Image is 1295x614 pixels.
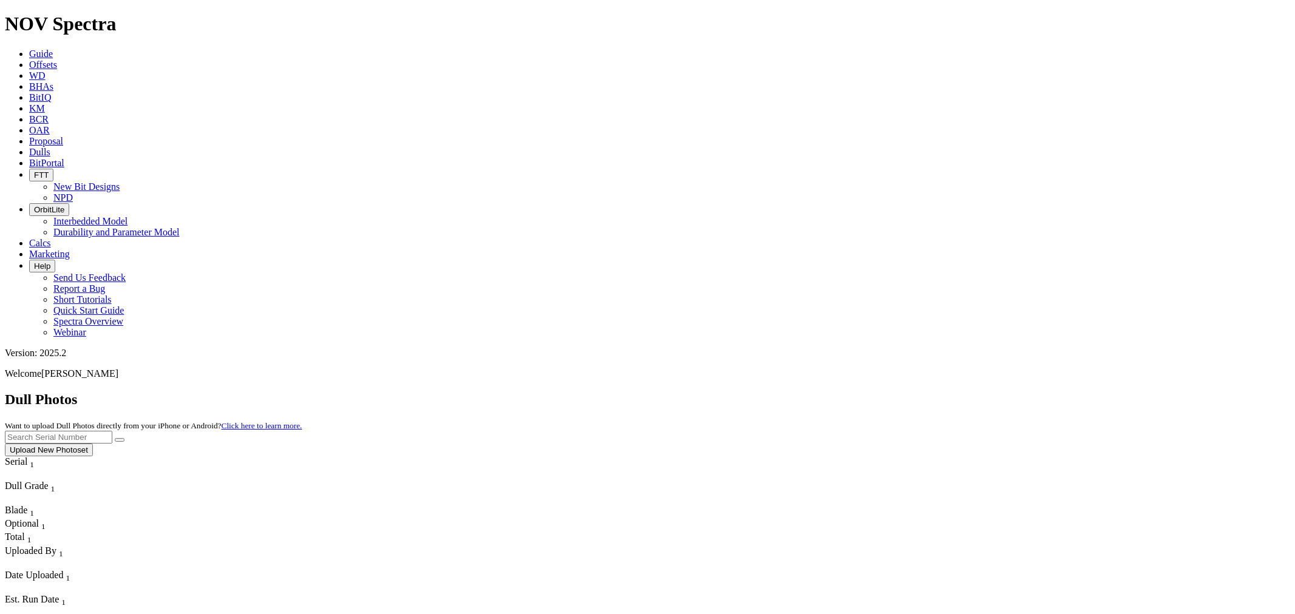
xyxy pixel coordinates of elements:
sub: 1 [59,549,63,558]
div: Date Uploaded Sort None [5,570,96,583]
a: BitPortal [29,158,64,168]
span: Sort None [41,518,46,528]
sub: 1 [41,522,46,531]
div: Est. Run Date Sort None [5,594,90,607]
div: Optional Sort None [5,518,47,531]
span: Sort None [66,570,70,580]
div: Sort None [5,545,145,570]
button: Help [29,260,55,272]
div: Serial Sort None [5,456,56,470]
sub: 1 [66,573,70,582]
a: Durability and Parameter Model [53,227,180,237]
a: Marketing [29,249,70,259]
a: Guide [29,49,53,59]
button: FTT [29,169,53,181]
div: Total Sort None [5,531,47,545]
sub: 1 [30,508,34,518]
span: Help [34,261,50,271]
div: Dull Grade Sort None [5,481,90,494]
div: Sort None [5,456,56,481]
div: Uploaded By Sort None [5,545,145,559]
a: Interbedded Model [53,216,127,226]
span: Est. Run Date [5,594,59,604]
p: Welcome [5,368,1290,379]
h1: NOV Spectra [5,13,1290,35]
a: BHAs [29,81,53,92]
div: Sort None [5,481,90,505]
div: Blade Sort None [5,505,47,518]
span: Sort None [61,594,66,604]
button: Upload New Photoset [5,444,93,456]
a: Short Tutorials [53,294,112,305]
span: Sort None [30,505,34,515]
span: Date Uploaded [5,570,63,580]
span: Uploaded By [5,545,56,556]
h2: Dull Photos [5,391,1290,408]
a: Send Us Feedback [53,272,126,283]
input: Search Serial Number [5,431,112,444]
span: FTT [34,170,49,180]
div: Column Menu [5,583,96,594]
span: Serial [5,456,27,467]
span: Sort None [27,531,32,542]
a: New Bit Designs [53,181,120,192]
div: Sort None [5,570,96,594]
button: OrbitLite [29,203,69,216]
div: Sort None [5,531,47,545]
div: Column Menu [5,494,90,505]
a: Proposal [29,136,63,146]
span: OrbitLite [34,205,64,214]
span: Total [5,531,25,542]
sub: 1 [30,460,34,469]
span: Blade [5,505,27,515]
small: Want to upload Dull Photos directly from your iPhone or Android? [5,421,302,430]
sub: 1 [27,536,32,545]
div: Column Menu [5,470,56,481]
a: NPD [53,192,73,203]
sub: 1 [51,484,55,493]
span: Optional [5,518,39,528]
a: BitIQ [29,92,51,103]
a: Quick Start Guide [53,305,124,315]
a: Offsets [29,59,57,70]
a: Spectra Overview [53,316,123,326]
a: KM [29,103,45,113]
span: [PERSON_NAME] [41,368,118,379]
div: Sort None [5,505,47,518]
a: Calcs [29,238,51,248]
a: OAR [29,125,50,135]
sub: 1 [61,598,66,607]
div: Sort None [5,518,47,531]
a: Webinar [53,327,86,337]
div: Column Menu [5,559,145,570]
a: WD [29,70,46,81]
a: Click here to learn more. [222,421,302,430]
span: Sort None [59,545,63,556]
span: Sort None [30,456,34,467]
span: Sort None [51,481,55,491]
div: Version: 2025.2 [5,348,1290,359]
span: Dull Grade [5,481,49,491]
a: BCR [29,114,49,124]
a: Report a Bug [53,283,105,294]
a: Dulls [29,147,50,157]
